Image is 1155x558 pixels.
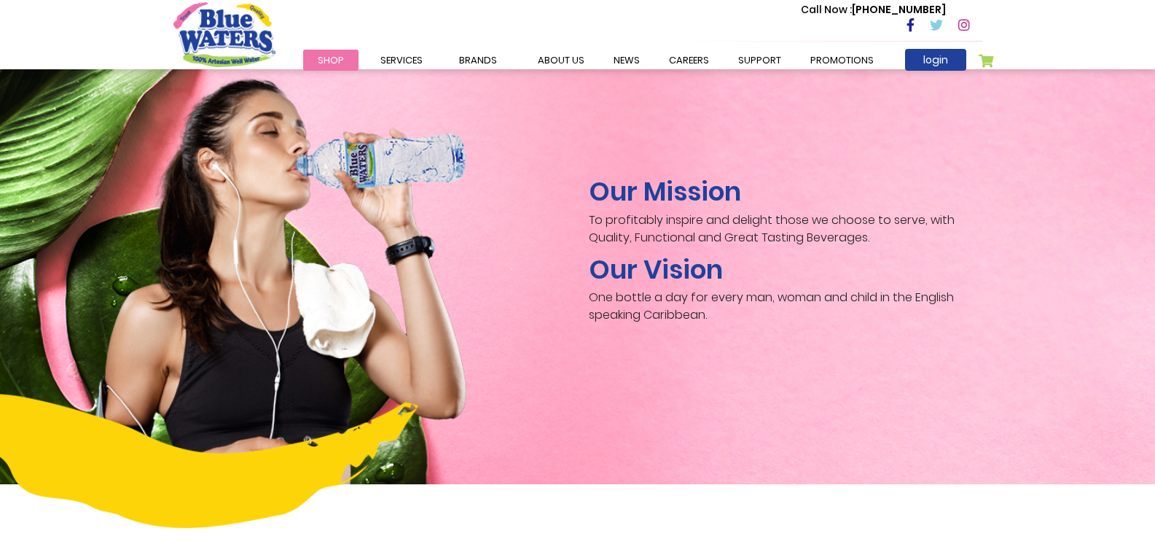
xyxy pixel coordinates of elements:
h2: Our Vision [589,254,982,285]
a: support [724,50,796,71]
a: News [599,50,654,71]
a: about us [523,50,599,71]
span: Call Now : [801,2,852,17]
a: login [905,49,966,71]
h2: Our Mission [589,176,982,207]
a: Promotions [796,50,888,71]
a: store logo [173,2,275,66]
span: Shop [318,53,344,67]
p: [PHONE_NUMBER] [801,2,946,18]
span: Brands [459,53,497,67]
a: careers [654,50,724,71]
p: To profitably inspire and delight those we choose to serve, with Quality, Functional and Great Ta... [589,212,982,247]
p: One bottle a day for every man, woman and child in the English speaking Caribbean. [589,289,982,324]
span: Services [380,53,423,67]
